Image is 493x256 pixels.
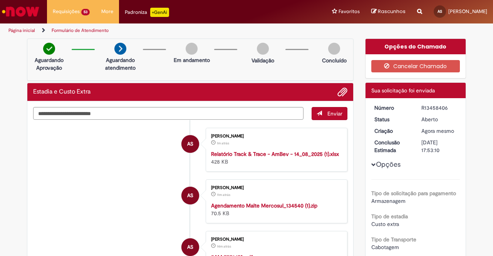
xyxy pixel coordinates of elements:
b: Tipo de Transporte [371,236,416,243]
button: Enviar [312,107,347,120]
dt: Número [369,104,416,112]
span: Rascunhos [378,8,406,15]
a: Formulário de Atendimento [52,27,109,33]
span: AS [438,9,442,14]
div: 428 KB [211,150,339,166]
time: 28/08/2025 14:42:36 [217,192,230,197]
span: Requisições [53,8,80,15]
b: Tipo de estadia [371,213,408,220]
p: +GenAi [150,8,169,17]
button: Cancelar Chamado [371,60,460,72]
div: [DATE] 17:53:10 [421,139,457,154]
p: Aguardando atendimento [102,56,139,72]
img: check-circle-green.png [43,43,55,55]
b: Tipo de solicitação para pagamento [371,190,456,197]
textarea: Digite sua mensagem aqui... [33,107,304,120]
span: 1m atrás [217,141,229,146]
dt: Criação [369,127,416,135]
div: [PERSON_NAME] [211,237,339,242]
span: [PERSON_NAME] [448,8,487,15]
time: 28/08/2025 14:52:17 [217,141,229,146]
div: Alexsander Santos [181,135,199,153]
ul: Trilhas de página [6,23,323,38]
a: Relatório Track & Trace - AmBev - 14_08_2025 (1).xlsx [211,151,339,157]
div: Aberto [421,115,457,123]
a: Agendamento Malte Mercosul_134540 (1).zip [211,202,317,209]
time: 28/08/2025 14:39:41 [217,244,231,249]
div: Alexsander Santos [181,238,199,256]
p: Em andamento [174,56,210,64]
span: AS [187,135,193,153]
span: 53 [81,9,90,15]
span: More [101,8,113,15]
img: img-circle-grey.png [257,43,269,55]
img: img-circle-grey.png [186,43,198,55]
span: 11m atrás [217,192,230,197]
div: R13458406 [421,104,457,112]
p: Aguardando Aprovação [30,56,68,72]
span: Favoritos [339,8,360,15]
a: Rascunhos [371,8,406,15]
span: 14m atrás [217,244,231,249]
p: Validação [252,57,274,64]
img: img-circle-grey.png [328,43,340,55]
div: Opções do Chamado [366,39,466,54]
time: 28/08/2025 14:53:05 [421,127,454,134]
span: Armazenagem [371,197,406,204]
dt: Conclusão Estimada [369,139,416,154]
span: Custo extra [371,221,399,228]
div: [PERSON_NAME] [211,134,339,139]
span: Sua solicitação foi enviada [371,87,435,94]
div: 28/08/2025 14:53:05 [421,127,457,135]
span: AS [187,186,193,205]
div: 70.5 KB [211,202,339,217]
p: Concluído [322,57,347,64]
span: Agora mesmo [421,127,454,134]
a: Página inicial [8,27,35,33]
button: Adicionar anexos [337,87,347,97]
span: Cabotagem [371,244,399,251]
dt: Status [369,115,416,123]
div: Alexsander Santos [181,187,199,204]
img: arrow-next.png [114,43,126,55]
div: [PERSON_NAME] [211,186,339,190]
div: Padroniza [125,8,169,17]
h2: Estadia e Custo Extra Histórico de tíquete [33,89,91,95]
img: ServiceNow [1,4,40,19]
span: Enviar [327,110,342,117]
